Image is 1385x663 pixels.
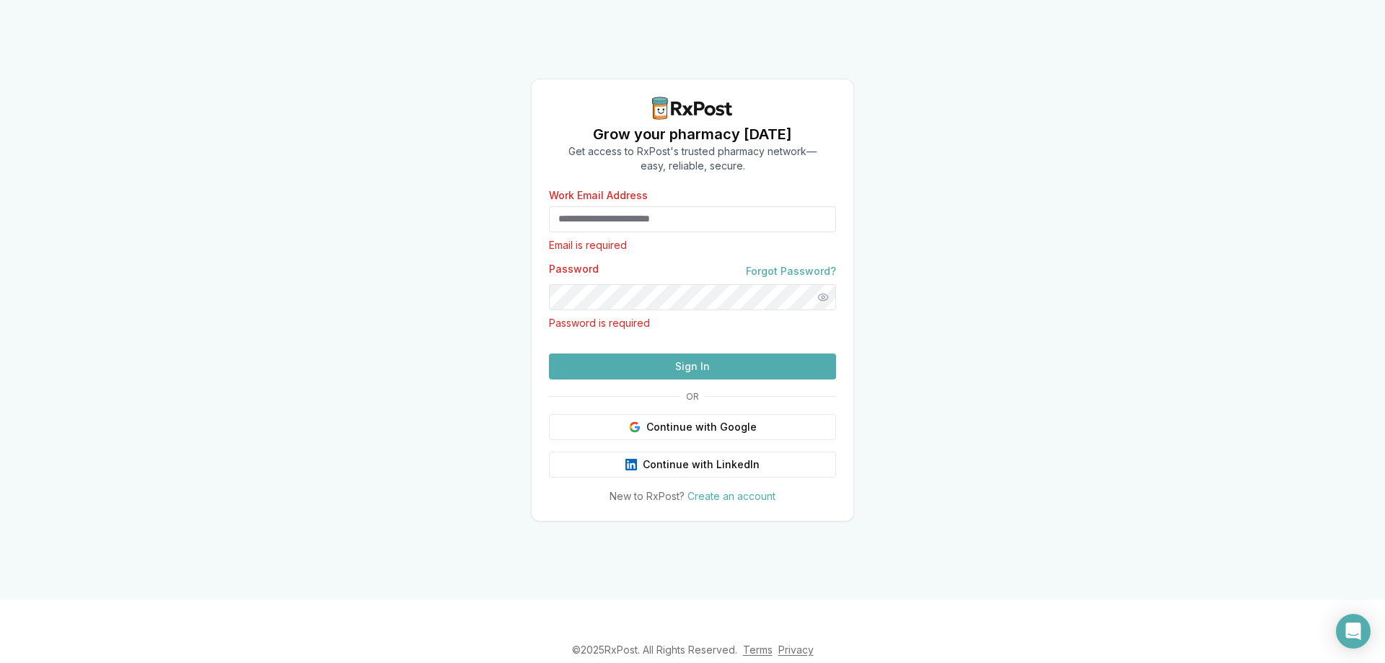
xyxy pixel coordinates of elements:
img: Google [629,421,641,433]
span: New to RxPost? [610,490,685,502]
img: RxPost Logo [646,97,739,120]
h1: Grow your pharmacy [DATE] [568,124,817,144]
a: Privacy [778,644,814,656]
p: Get access to RxPost's trusted pharmacy network— easy, reliable, secure. [568,144,817,173]
button: Continue with LinkedIn [549,452,836,478]
label: Work Email Address [549,190,836,201]
div: Open Intercom Messenger [1336,614,1371,649]
img: LinkedIn [625,459,637,470]
span: OR [680,391,705,403]
label: Password [549,264,599,278]
a: Forgot Password? [746,264,836,278]
p: Email is required [549,238,836,253]
button: Show password [810,284,836,310]
button: Continue with Google [549,414,836,440]
p: Password is required [549,316,836,330]
a: Terms [743,644,773,656]
a: Create an account [687,490,775,502]
button: Sign In [549,354,836,379]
